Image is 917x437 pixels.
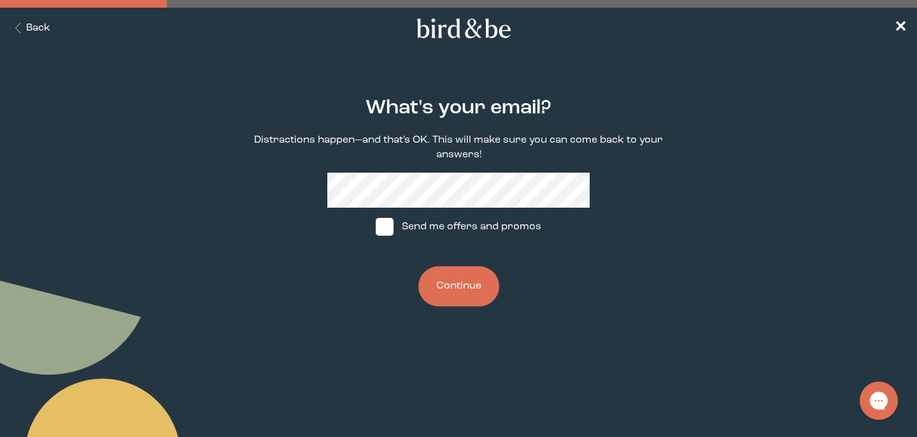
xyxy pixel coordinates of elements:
[364,208,553,246] label: Send me offers and promos
[10,21,50,36] button: Back Button
[239,133,678,162] p: Distractions happen—and that's OK. This will make sure you can come back to your answers!
[853,377,904,424] iframe: Gorgias live chat messenger
[894,20,907,36] span: ✕
[366,94,551,123] h2: What's your email?
[894,17,907,39] a: ✕
[418,266,499,306] button: Continue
